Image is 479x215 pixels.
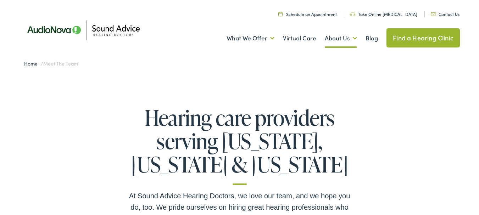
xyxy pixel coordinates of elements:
a: Home [24,60,41,67]
img: Headphone icon in a unique green color, suggesting audio-related services or features. [350,12,355,16]
span: Meet the Team [43,60,78,67]
a: Blog [366,25,378,51]
img: Calendar icon in a unique green color, symbolizing scheduling or date-related features. [278,12,283,16]
span: / [24,60,78,67]
a: Find a Hearing Clinic [386,28,460,47]
img: Icon representing mail communication in a unique green color, indicative of contact or communicat... [431,12,436,16]
a: About Us [325,25,357,51]
a: What We Offer [227,25,274,51]
a: Virtual Care [283,25,316,51]
a: Schedule an Appointment [278,11,337,17]
h1: Hearing care providers serving [US_STATE], [US_STATE] & [US_STATE] [126,106,353,185]
a: Contact Us [431,11,459,17]
a: Take Online [MEDICAL_DATA] [350,11,417,17]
